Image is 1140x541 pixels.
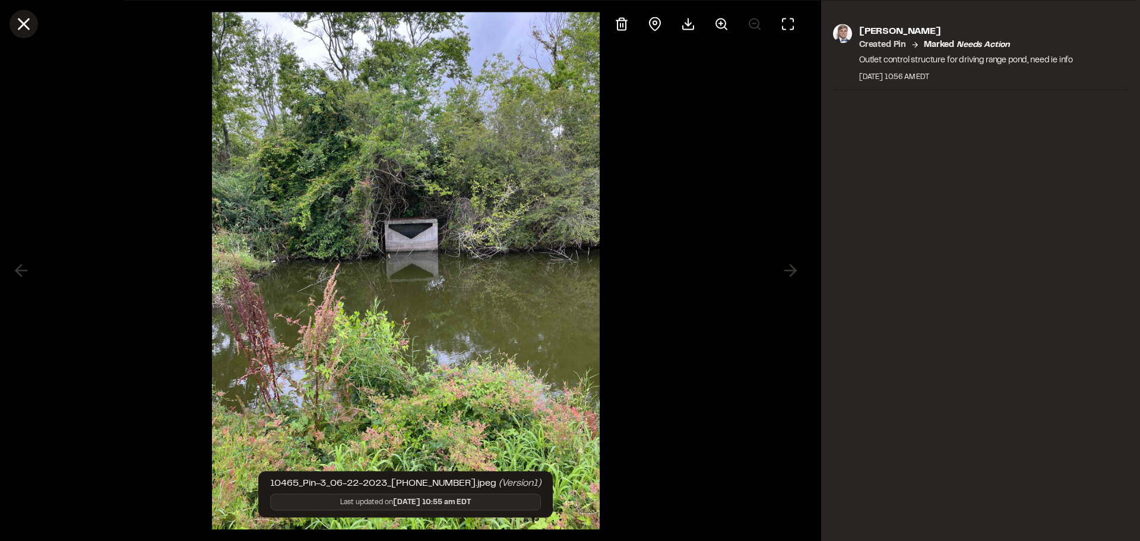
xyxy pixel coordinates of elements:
[859,71,1073,82] div: [DATE] 10:56 AM EDT
[957,41,1010,48] em: needs action
[9,10,38,38] button: Close modal
[641,10,669,38] div: View pin on map
[859,24,1073,38] p: [PERSON_NAME]
[859,53,1073,67] p: Outlet control structure for driving range pond, need ie info
[774,10,802,38] button: Toggle Fullscreen
[859,38,906,51] p: Created Pin
[924,38,1010,51] p: Marked
[833,24,852,43] img: photo
[707,10,736,38] button: Zoom in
